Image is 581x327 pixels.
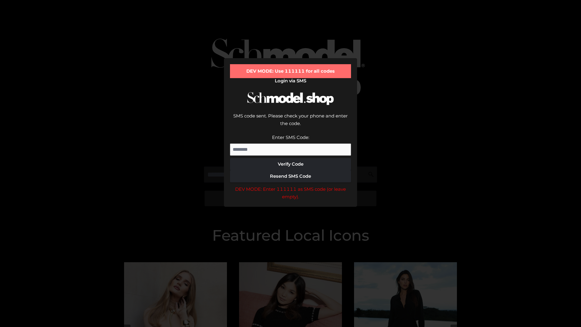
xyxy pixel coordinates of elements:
[230,158,351,170] button: Verify Code
[230,78,351,84] h2: Login via SMS
[272,134,309,140] label: Enter SMS Code:
[230,64,351,78] div: DEV MODE: Use 111111 for all codes
[245,87,336,111] img: Schmodel Logo
[230,170,351,182] button: Resend SMS Code
[230,112,351,134] div: SMS code sent. Please check your phone and enter the code.
[230,185,351,201] div: DEV MODE: Enter 111111 as SMS code (or leave empty).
